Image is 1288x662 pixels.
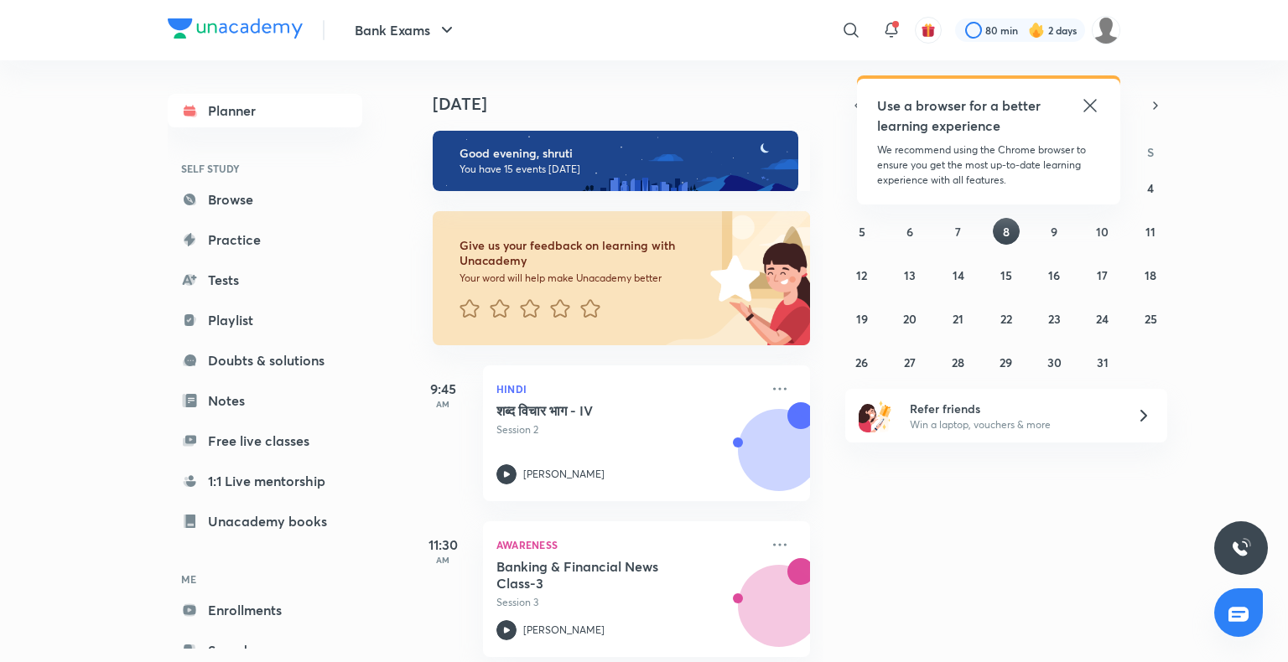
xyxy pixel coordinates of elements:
[896,261,923,288] button: October 13, 2025
[496,379,760,399] p: Hindi
[849,349,875,375] button: October 26, 2025
[409,555,476,565] p: AM
[168,263,362,297] a: Tests
[739,574,819,654] img: Avatar
[1231,538,1251,558] img: ttu
[856,311,868,327] abbr: October 19, 2025
[168,18,303,43] a: Company Logo
[168,223,362,256] a: Practice
[993,261,1020,288] button: October 15, 2025
[460,146,783,161] h6: Good evening, shruti
[1048,311,1061,327] abbr: October 23, 2025
[460,163,783,176] p: You have 15 events [DATE]
[168,384,362,417] a: Notes
[953,311,963,327] abbr: October 21, 2025
[460,238,704,268] h6: Give us your feedback on learning with Unacademy
[945,261,972,288] button: October 14, 2025
[906,224,913,240] abbr: October 6, 2025
[1041,218,1067,245] button: October 9, 2025
[168,504,362,538] a: Unacademy books
[904,267,916,283] abbr: October 13, 2025
[945,349,972,375] button: October 28, 2025
[1096,311,1109,327] abbr: October 24, 2025
[460,272,704,285] p: Your word will help make Unacademy better
[345,13,467,47] button: Bank Exams
[523,623,605,638] p: [PERSON_NAME]
[1041,261,1067,288] button: October 16, 2025
[1000,267,1012,283] abbr: October 15, 2025
[1137,261,1164,288] button: October 18, 2025
[859,224,865,240] abbr: October 5, 2025
[168,303,362,337] a: Playlist
[1092,16,1120,44] img: shruti garg
[952,354,964,370] abbr: October 28, 2025
[856,267,867,283] abbr: October 12, 2025
[1147,144,1154,160] abbr: Saturday
[855,354,868,370] abbr: October 26, 2025
[1051,224,1057,240] abbr: October 9, 2025
[877,96,1044,136] h5: Use a browser for a better learning experience
[921,23,936,38] img: avatar
[1097,267,1108,283] abbr: October 17, 2025
[1147,180,1154,196] abbr: October 4, 2025
[953,267,964,283] abbr: October 14, 2025
[168,565,362,593] h6: ME
[496,422,760,437] p: Session 2
[1003,224,1010,240] abbr: October 8, 2025
[168,344,362,377] a: Doubts & solutions
[1041,349,1067,375] button: October 30, 2025
[1089,261,1116,288] button: October 17, 2025
[1028,22,1045,39] img: streak
[1041,305,1067,332] button: October 23, 2025
[496,558,705,592] h5: Banking & Financial News Class-3
[433,94,827,114] h4: [DATE]
[849,305,875,332] button: October 19, 2025
[993,305,1020,332] button: October 22, 2025
[168,154,362,183] h6: SELF STUDY
[1089,349,1116,375] button: October 31, 2025
[1000,311,1012,327] abbr: October 22, 2025
[896,349,923,375] button: October 27, 2025
[523,467,605,482] p: [PERSON_NAME]
[1089,305,1116,332] button: October 24, 2025
[1047,354,1062,370] abbr: October 30, 2025
[993,218,1020,245] button: October 8, 2025
[1097,354,1109,370] abbr: October 31, 2025
[915,17,942,44] button: avatar
[945,218,972,245] button: October 7, 2025
[1089,218,1116,245] button: October 10, 2025
[1137,218,1164,245] button: October 11, 2025
[168,183,362,216] a: Browse
[496,535,760,555] p: Awareness
[877,142,1100,188] p: We recommend using the Chrome browser to ensure you get the most up-to-date learning experience w...
[1145,267,1156,283] abbr: October 18, 2025
[910,400,1116,417] h6: Refer friends
[1137,305,1164,332] button: October 25, 2025
[955,224,961,240] abbr: October 7, 2025
[910,417,1116,432] p: Win a laptop, vouchers & more
[1137,174,1164,201] button: October 4, 2025
[496,402,705,419] h5: शब्द विचार भाग - IV
[168,464,362,498] a: 1:1 Live mentorship
[1000,354,1012,370] abbr: October 29, 2025
[168,94,362,127] a: Planner
[904,354,916,370] abbr: October 27, 2025
[168,593,362,627] a: Enrollments
[896,218,923,245] button: October 6, 2025
[739,418,819,499] img: Avatar
[896,305,923,332] button: October 20, 2025
[653,211,810,345] img: feedback_image
[1096,224,1109,240] abbr: October 10, 2025
[433,131,798,191] img: evening
[903,311,917,327] abbr: October 20, 2025
[168,424,362,458] a: Free live classes
[409,379,476,399] h5: 9:45
[849,261,875,288] button: October 12, 2025
[409,535,476,555] h5: 11:30
[849,218,875,245] button: October 5, 2025
[993,349,1020,375] button: October 29, 2025
[1048,267,1060,283] abbr: October 16, 2025
[496,595,760,610] p: Session 3
[409,399,476,409] p: AM
[1145,311,1157,327] abbr: October 25, 2025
